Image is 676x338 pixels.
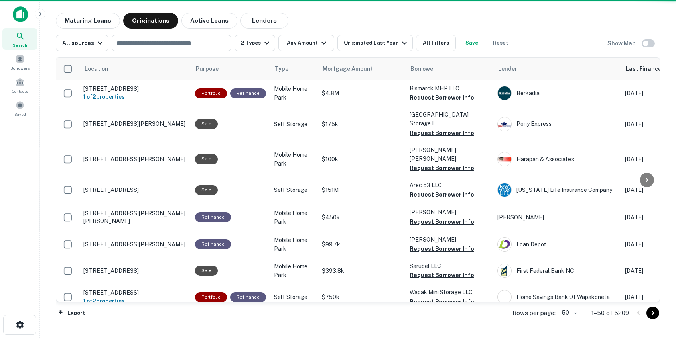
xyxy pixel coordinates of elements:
div: Harapan & Associates [497,152,617,166]
p: [PERSON_NAME] [PERSON_NAME] [410,146,489,163]
div: Home Savings Bank Of Wapakoneta [497,290,617,304]
a: Saved [2,98,37,119]
button: Request Borrower Info [410,93,474,102]
p: $175k [322,120,402,129]
div: Berkadia [497,86,617,100]
div: This loan purpose was for refinancing [195,239,231,249]
a: Borrowers [2,51,37,73]
button: Request Borrower Info [410,217,474,227]
button: Export [56,307,87,319]
p: Mobile Home Park [274,84,314,102]
div: Sale [195,119,218,129]
p: [STREET_ADDRESS] [83,289,187,296]
div: [US_STATE] Life Insurance Company [497,183,617,197]
button: Request Borrower Info [410,128,474,138]
div: This loan purpose was for refinancing [230,88,266,98]
button: Go to next page [646,307,659,319]
a: Contacts [2,74,37,96]
button: 2 Types [235,35,275,51]
iframe: Chat Widget [636,274,676,313]
p: Mobile Home Park [274,150,314,168]
button: Reset [488,35,513,51]
img: picture [498,264,511,277]
th: Lender [493,58,621,80]
span: Borrower [410,64,436,74]
span: Lender [498,64,517,74]
div: First Federal Bank NC [497,264,617,278]
div: Sale [195,266,218,275]
p: Self Storage [274,120,314,129]
p: [STREET_ADDRESS] [83,85,187,92]
span: Contacts [12,88,28,94]
img: capitalize-icon.png [13,6,28,22]
p: Rows per page: [512,308,556,318]
a: Search [2,28,37,50]
div: Originated Last Year [344,38,409,48]
img: picture [498,117,511,131]
p: Bismarck MHP LLC [410,84,489,93]
div: 50 [559,307,579,318]
p: [GEOGRAPHIC_DATA] Storage L [410,110,489,128]
div: This loan purpose was for refinancing [230,292,266,302]
h6: 1 of 2 properties [83,92,187,101]
p: [STREET_ADDRESS][PERSON_NAME] [83,156,187,163]
p: Mobile Home Park [274,262,314,279]
th: Borrower [406,58,493,80]
p: Arec 53 LLC [410,181,489,190]
th: Type [270,58,318,80]
th: Purpose [191,58,270,80]
button: Active Loans [181,13,237,29]
div: This loan purpose was for refinancing [195,212,231,222]
div: All sources [62,38,105,48]
p: [STREET_ADDRESS] [83,186,187,193]
button: Originated Last Year [337,35,412,51]
p: Sarubel LLC [410,262,489,270]
p: $151M [322,186,402,194]
span: Type [275,64,299,74]
span: Saved [14,111,26,117]
img: picture [498,238,511,251]
p: $99.7k [322,240,402,249]
img: picture [498,183,511,197]
p: $4.8M [322,89,402,98]
h6: Show Map [607,39,637,48]
span: Search [13,42,27,48]
p: Mobile Home Park [274,236,314,253]
p: [STREET_ADDRESS][PERSON_NAME] [83,241,187,248]
p: [PERSON_NAME] [410,235,489,244]
button: Originations [123,13,178,29]
button: Request Borrower Info [410,297,474,307]
p: Self Storage [274,293,314,301]
div: Pony Express [497,117,617,131]
div: Sale [195,154,218,164]
p: [STREET_ADDRESS][PERSON_NAME][PERSON_NAME] [83,210,187,224]
p: Wapak Mini Storage LLC [410,288,489,297]
button: Maturing Loans [56,13,120,29]
p: $100k [322,155,402,164]
span: Borrowers [10,65,30,71]
p: $450k [322,213,402,222]
span: Location [84,64,119,74]
p: Self Storage [274,186,314,194]
p: $393.8k [322,266,402,275]
p: [STREET_ADDRESS][PERSON_NAME] [83,120,187,127]
button: Request Borrower Info [410,190,474,199]
button: Save your search to get updates of matches that match your search criteria. [459,35,485,51]
p: [STREET_ADDRESS] [83,267,187,274]
th: Location [79,58,191,80]
button: Request Borrower Info [410,163,474,173]
img: picture [498,290,511,304]
button: Lenders [240,13,288,29]
p: [PERSON_NAME] [497,213,617,222]
img: picture [498,86,511,100]
span: Mortgage Amount [323,64,383,74]
div: This is a portfolio loan with 2 properties [195,88,227,98]
button: All Filters [416,35,456,51]
p: $750k [322,293,402,301]
p: [PERSON_NAME] [410,208,489,217]
th: Mortgage Amount [318,58,406,80]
